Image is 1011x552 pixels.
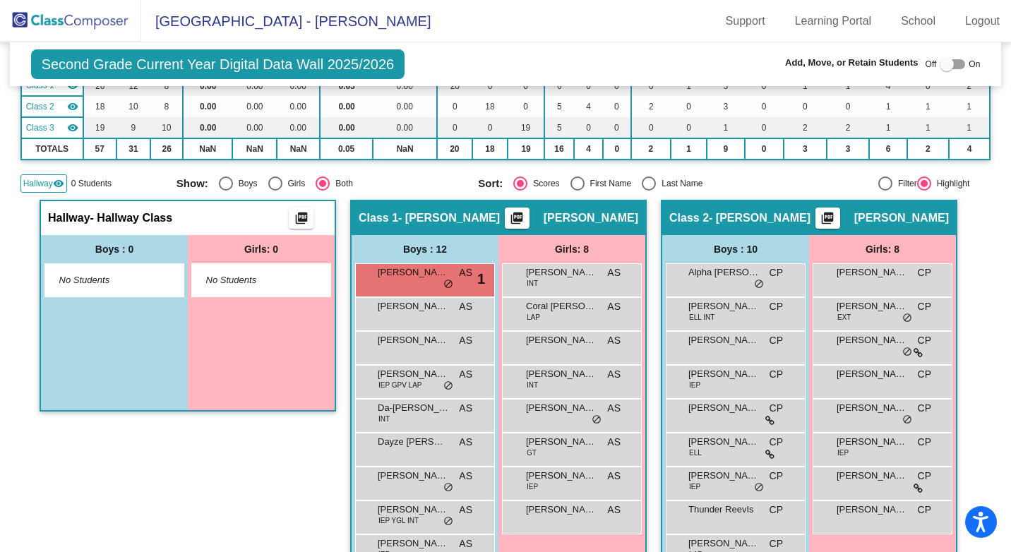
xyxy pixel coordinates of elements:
button: Print Students Details [815,208,840,229]
span: [PERSON_NAME] [526,367,597,381]
mat-icon: picture_as_pdf [508,211,525,231]
span: [PERSON_NAME] [837,367,907,381]
td: 2 [631,96,671,117]
span: [PERSON_NAME] [837,265,907,280]
span: IEP [689,380,700,390]
span: No Students [206,273,294,287]
td: 0 [671,96,707,117]
td: 3 [707,96,745,117]
span: INT [527,380,538,390]
span: CP [770,265,783,280]
span: Da-[PERSON_NAME] [378,401,448,415]
span: [PERSON_NAME] [526,333,597,347]
td: 0 [745,96,784,117]
span: [PERSON_NAME] [526,401,597,415]
span: [PERSON_NAME] [PERSON_NAME] [837,435,907,449]
span: [PERSON_NAME] [PERSON_NAME] [837,401,907,415]
span: - [PERSON_NAME] [709,211,810,225]
span: GT [527,448,537,458]
span: [PERSON_NAME] [688,333,759,347]
span: [PERSON_NAME] [837,469,907,483]
span: do_not_disturb_alt [902,414,912,426]
td: 18 [472,138,508,160]
span: [PERSON_NAME] [837,333,907,347]
span: Off [926,58,937,71]
span: Dayze [PERSON_NAME] [378,435,448,449]
span: [PERSON_NAME] [378,367,448,381]
span: do_not_disturb_alt [902,313,912,324]
span: do_not_disturb_alt [592,414,602,426]
button: Print Students Details [289,208,313,229]
span: AS [607,265,621,280]
span: CP [770,469,783,484]
td: 0.05 [320,138,373,160]
span: [PERSON_NAME] [544,211,638,225]
td: 18 [472,96,508,117]
span: Alpha [PERSON_NAME] [688,265,759,280]
td: 0.00 [320,96,373,117]
span: CP [770,503,783,517]
span: [PERSON_NAME] [526,265,597,280]
span: 1 [477,268,485,289]
span: CP [918,401,931,416]
span: INT [527,278,538,289]
span: [PERSON_NAME] [837,299,907,313]
span: 0 Students [71,177,112,190]
td: 0 [827,96,869,117]
td: 10 [116,96,151,117]
span: On [969,58,980,71]
span: IEP [837,448,849,458]
span: [PERSON_NAME] [854,211,949,225]
span: CP [918,503,931,517]
span: Hallway [48,211,90,225]
mat-icon: visibility [53,178,64,189]
span: IEP GPV LAP [378,380,422,390]
td: 31 [116,138,151,160]
span: do_not_disturb_alt [443,380,453,392]
td: 0.00 [373,96,437,117]
span: Show: [177,177,208,190]
td: 0 [745,117,784,138]
button: Print Students Details [505,208,530,229]
span: [PERSON_NAME] [526,469,597,483]
td: 0 [437,96,472,117]
span: [PERSON_NAME] [526,503,597,517]
span: Second Grade Current Year Digital Data Wall 2025/2026 [31,49,405,79]
td: 1 [869,96,907,117]
span: [PERSON_NAME] [378,503,448,517]
span: EXT [837,312,851,323]
span: do_not_disturb_alt [443,279,453,290]
td: 10 [150,117,183,138]
span: INT [378,414,390,424]
td: 0.00 [232,117,277,138]
span: AS [459,367,472,382]
td: 8 [150,96,183,117]
mat-radio-group: Select an option [478,176,769,191]
span: CP [918,333,931,348]
div: Both [330,177,353,190]
span: [PERSON_NAME]'[PERSON_NAME] [378,469,448,483]
span: [GEOGRAPHIC_DATA] - [PERSON_NAME] [141,10,431,32]
td: 5 [544,117,574,138]
td: 0 [508,96,544,117]
span: [PERSON_NAME] [688,367,759,381]
td: 3 [784,138,827,160]
span: [PERSON_NAME] [526,435,597,449]
td: 57 [83,138,116,160]
td: NaN [183,138,232,160]
span: ELL INT [689,312,714,323]
td: 16 [544,138,574,160]
td: 0 [631,117,671,138]
td: 1 [907,117,949,138]
span: IEP YGL INT [378,515,419,526]
span: CP [770,299,783,314]
span: Add, Move, or Retain Students [785,56,919,70]
span: Sort: [478,177,503,190]
span: AS [459,265,472,280]
span: [PERSON_NAME] [688,299,759,313]
td: 0 [603,96,631,117]
span: IEP [689,481,700,492]
td: 0.00 [232,96,277,117]
td: Christel Pitner - Pitner [21,96,83,117]
td: TOTALS [21,138,83,160]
